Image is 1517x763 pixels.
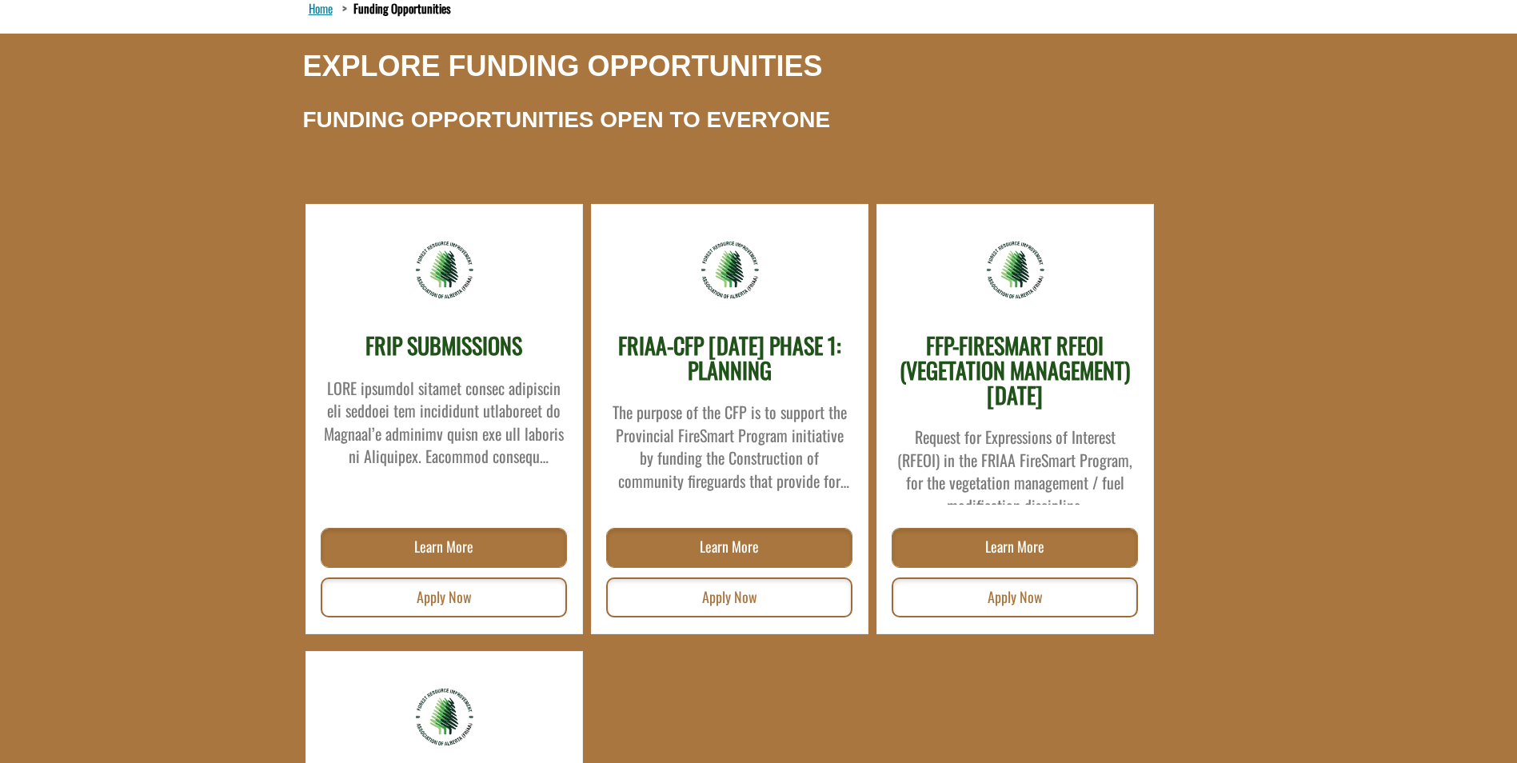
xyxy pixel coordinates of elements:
[321,577,567,617] a: Apply Now
[303,50,823,82] h1: EXPLORE FUNDING OPPORTUNITIES
[414,687,474,747] img: friaa-logo.png
[303,108,831,133] h2: FUNDING OPPORTUNITIES OPEN TO EVERYONE
[608,334,852,383] h3: FRIAA-CFP [DATE] PHASE 1: PLANNING
[700,240,760,300] img: friaa-logo.png
[892,577,1138,617] a: Apply Now
[893,334,1137,407] h3: FFP-FIRESMART RFEOI (VEGETATION MANAGEMENT) [DATE]
[414,240,474,300] img: friaa-logo.png
[606,577,852,617] a: Apply Now
[321,528,567,568] a: Learn More
[608,391,852,492] div: The purpose of the CFP is to support the Provincial FireSmart Program initiative by funding the C...
[893,416,1137,505] div: Request for Expressions of Interest (RFEOI) in the FRIAA FireSmart Program, for the vegetation ma...
[365,334,522,358] h3: FRIP SUBMISSIONS
[606,528,852,568] a: Learn More
[322,367,566,468] div: LORE ipsumdol sitamet consec adipiscin eli seddoei tem incididunt utlaboreet do Magnaal’e adminim...
[892,528,1138,568] a: Learn More
[985,240,1045,300] img: friaa-logo.png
